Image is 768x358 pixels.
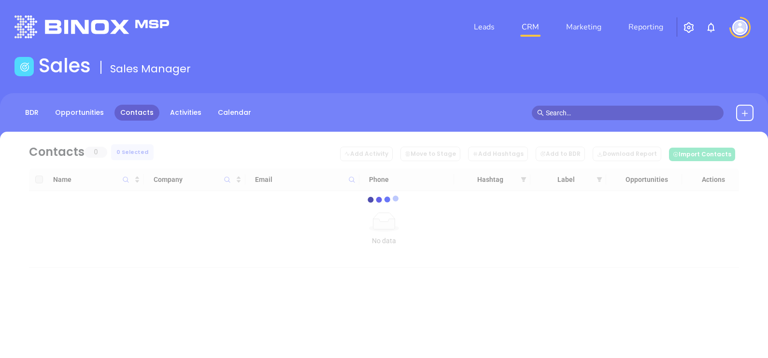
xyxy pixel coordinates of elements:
[562,17,605,37] a: Marketing
[518,17,543,37] a: CRM
[546,108,719,118] input: Search…
[164,105,207,121] a: Activities
[537,110,544,116] span: search
[39,54,91,77] h1: Sales
[470,17,498,37] a: Leads
[625,17,667,37] a: Reporting
[705,22,717,33] img: iconNotification
[114,105,159,121] a: Contacts
[110,61,191,76] span: Sales Manager
[19,105,44,121] a: BDR
[14,15,169,38] img: logo
[212,105,257,121] a: Calendar
[732,20,748,35] img: user
[683,22,695,33] img: iconSetting
[49,105,110,121] a: Opportunities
